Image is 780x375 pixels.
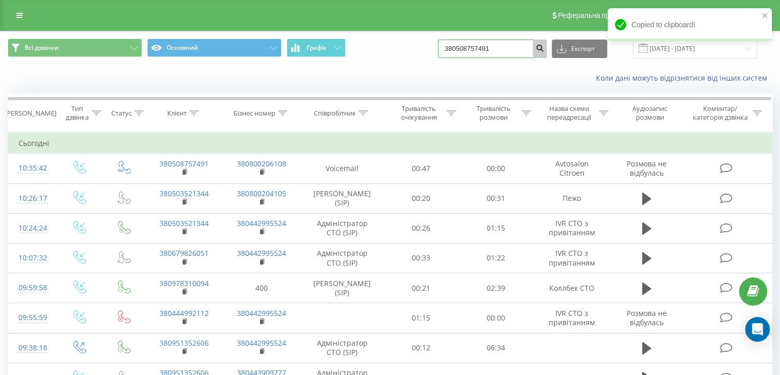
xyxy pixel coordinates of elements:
td: Адміністратор СТО (SIP) [301,243,384,273]
a: 380978310094 [159,278,209,288]
a: 380951352606 [159,338,209,348]
div: Співробітник [314,109,356,118]
div: Open Intercom Messenger [745,317,770,342]
td: 00:00 [458,303,533,333]
td: 00:21 [384,273,458,303]
span: Розмова не відбулась [627,159,667,178]
td: 00:47 [384,154,458,183]
span: Реферальна програма [558,11,633,20]
div: [PERSON_NAME] [5,109,56,118]
div: Аудіозапис розмови [620,104,680,122]
td: Адміністратор СТО (SIP) [301,333,384,363]
button: Експорт [552,40,607,58]
a: 380503521344 [159,189,209,198]
span: Розмова не відбулась [627,308,667,327]
input: Пошук за номером [438,40,547,58]
div: 10:24:24 [18,218,46,238]
a: 380503521344 [159,218,209,228]
a: 380800204105 [237,189,286,198]
div: Назва схеми переадресації [543,104,596,122]
span: Графік [307,44,327,51]
td: 00:26 [384,213,458,243]
a: Коли дані можуть відрізнятися вiд інших систем [596,73,772,83]
td: IVR СТО з привітанням [533,243,610,273]
td: 01:15 [384,303,458,333]
div: 09:59:58 [18,278,46,298]
div: Клієнт [167,109,187,118]
a: 380679826051 [159,248,209,258]
div: Тривалість розмови [468,104,519,122]
td: Адміністратор СТО (SIP) [301,213,384,243]
div: Статус [111,109,132,118]
div: 10:26:17 [18,189,46,209]
td: Пежо [533,183,610,213]
span: Всі дзвінки [25,44,58,52]
td: 02:39 [458,273,533,303]
td: 00:20 [384,183,458,213]
div: 10:07:32 [18,248,46,268]
div: 09:38:18 [18,338,46,358]
td: [PERSON_NAME] (SIP) [301,183,384,213]
td: 00:31 [458,183,533,213]
a: 380442995524 [237,308,286,318]
div: 10:35:42 [18,158,46,178]
td: Avtosalon Citroen [533,154,610,183]
td: 01:15 [458,213,533,243]
button: close [762,11,769,21]
td: 00:12 [384,333,458,363]
td: IVR СТО з привітанням [533,213,610,243]
div: Коментар/категорія дзвінка [690,104,750,122]
td: 06:34 [458,333,533,363]
td: Коллбек СТО [533,273,610,303]
button: Основний [147,39,282,57]
td: 00:33 [384,243,458,273]
td: 400 [223,273,300,303]
a: 380508757491 [159,159,209,168]
div: Тривалість очікування [393,104,445,122]
a: 380442995524 [237,338,286,348]
button: Всі дзвінки [8,39,142,57]
div: Copied to clipboard! [608,8,772,41]
td: [PERSON_NAME] (SIP) [301,273,384,303]
a: 380442995524 [237,218,286,228]
a: 380442995524 [237,248,286,258]
td: IVR СТО з привітанням [533,303,610,333]
div: Тип дзвінка [65,104,89,122]
button: Графік [287,39,346,57]
div: 09:55:59 [18,308,46,328]
a: 380444992112 [159,308,209,318]
td: 00:00 [458,154,533,183]
td: Сьогодні [8,133,772,154]
td: 01:22 [458,243,533,273]
td: Voicemail [301,154,384,183]
a: 380800206108 [237,159,286,168]
div: Бізнес номер [233,109,275,118]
